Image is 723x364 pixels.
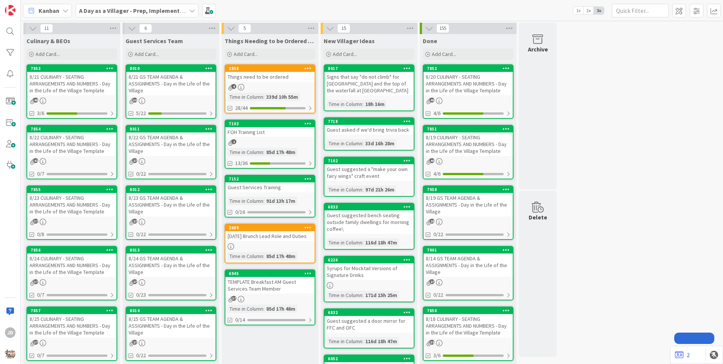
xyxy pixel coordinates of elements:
span: 4/6 [433,170,441,178]
div: 6832Guest suggested a door mirror for FFC and OFC [324,309,414,333]
div: 78548/22 CULINARY - SEATING ARRANGEMENTS AND NUMBERS - Day in the Life of the Village Template [27,126,116,156]
span: 28/44 [235,104,248,112]
a: 7103FOH Training ListTime in Column:85d 17h 48m13/36 [225,120,315,169]
span: Add Card... [234,51,258,58]
img: Visit kanbanzone.com [5,5,16,16]
div: 80118/22 GS TEAM AGENDA & ASSIGNMENTS - Day in the Life of the Village [126,126,216,156]
a: 80138/24 GS TEAM AGENDA & ASSIGNMENTS - Day in the Life of the Village0/23 [126,246,216,300]
span: 5 [238,24,251,33]
span: 40 [430,158,434,163]
span: 3/6 [433,352,441,359]
div: 8/22 GS TEAM AGENDA & ASSIGNMENTS - Day in the Life of the Village [126,132,216,156]
div: 7857 [27,307,116,314]
span: 0/7 [37,170,44,178]
span: : [362,100,363,108]
div: 6833 [328,204,414,210]
span: Done [423,37,437,45]
div: 7851 [427,126,513,132]
span: 37 [33,340,38,345]
div: 6226Syrups for Mocktail Versions of Signature Drinks [324,257,414,280]
div: 78538/21 CULINARY - SEATING ARRANGEMENTS AND NUMBERS - Day in the Life of the Village Template [27,65,116,95]
span: : [263,148,264,156]
div: 7853 [27,65,116,72]
div: 8/20 CULINARY - SEATING ARRANGEMENTS AND NUMBERS - Day in the Life of the Village Template [424,72,513,95]
div: 7102 [324,157,414,164]
div: 7850 [427,308,513,313]
div: 7152Guest Services Training [225,176,315,192]
div: 78558/23 CULINARY - SEATING ARRANGEMENTS AND NUMBERS - Day in the Life of the Village Template [27,186,116,216]
div: 8/14 GS TEAM AGENDA & ASSIGNMENTS - Day in the Life of the Village [424,254,513,277]
a: 78518/19 CULINARY - SEATING ARRANGEMENTS AND NUMBERS - Day in the Life of the Village Template4/6 [423,125,514,179]
span: 0/22 [433,291,443,299]
span: 5/22 [136,109,146,117]
a: 78528/20 CULINARY - SEATING ARRANGEMENTS AND NUMBERS - Day in the Life of the Village Template4/6 [423,64,514,119]
div: 85d 17h 48m [264,305,297,313]
span: 37 [33,219,38,224]
div: 7718 [328,119,414,124]
a: 2 [675,350,690,359]
span: 27 [132,279,137,284]
span: : [362,139,363,148]
a: 80128/23 GS TEAM AGENDA & ASSIGNMENTS - Day in the Life of the Village0/22 [126,185,216,240]
div: 7152 [225,176,315,182]
div: [DATE] Brunch Lead Role and Duties [225,231,315,241]
div: 6832 [324,309,414,316]
span: 1x [573,7,583,14]
div: Time in Column [228,93,263,101]
a: 8017Signs that say "do not climb" for [GEOGRAPHIC_DATA] and the top of the waterfall at [GEOGRAPH... [324,64,414,111]
div: 6945 [229,271,315,276]
div: 7856 [27,247,116,254]
div: Delete [529,213,547,222]
span: 6 [139,24,152,33]
div: 80128/23 GS TEAM AGENDA & ASSIGNMENTS - Day in the Life of the Village [126,186,216,216]
div: 7103 [229,121,315,126]
div: 7852 [424,65,513,72]
div: 7901 [427,247,513,253]
div: 8/19 CULINARY - SEATING ARRANGEMENTS AND NUMBERS - Day in the Life of the Village Template [424,132,513,156]
div: 79018/14 GS TEAM AGENDA & ASSIGNMENTS - Day in the Life of the Village [424,247,513,277]
div: 7855 [31,187,116,192]
span: 40 [33,98,38,103]
div: 8011 [126,126,216,132]
div: 6832 [328,310,414,315]
div: 8017Signs that say "do not climb" for [GEOGRAPHIC_DATA] and the top of the waterfall at [GEOGRAPH... [324,65,414,95]
div: 7855 [27,186,116,193]
input: Quick Filter... [612,4,669,17]
span: 27 [132,158,137,163]
div: 8010 [130,66,216,71]
span: 0/22 [433,230,443,238]
div: 8017 [328,66,414,71]
div: 7102 [328,158,414,163]
div: 8/18 CULINARY - SEATING ARRANGEMENTS AND NUMBERS - Day in the Life of the Village Template [424,314,513,338]
div: 6226 [324,257,414,263]
div: 7103FOH Training List [225,120,315,137]
div: 8017 [324,65,414,72]
div: 2689 [225,224,315,231]
div: 8012 [130,187,216,192]
div: 6226 [328,257,414,263]
div: 7901 [424,247,513,254]
span: 4/6 [433,109,441,117]
span: Guest Services Team [126,37,183,45]
a: 78538/21 CULINARY - SEATING ARRANGEMENTS AND NUMBERS - Day in the Life of the Village Template3/6 [26,64,117,119]
span: : [263,197,264,205]
div: Time in Column [327,337,362,345]
div: Time in Column [327,238,362,247]
span: Add Card... [135,51,159,58]
div: Time in Column [228,252,263,260]
div: 7853 [31,66,116,71]
div: 80148/25 GS TEAM AGENDA & ASSIGNMENTS - Day in the Life of the Village [126,307,216,338]
div: Guest suggested bench seating outside family dwellings for morning coffee\ [324,210,414,234]
div: 8/23 GS TEAM AGENDA & ASSIGNMENTS - Day in the Life of the Village [126,193,216,216]
div: 91d 13h 17m [264,197,297,205]
div: 8/21 GS TEAM AGENDA & ASSIGNMENTS - Day in the Life of the Village [126,72,216,95]
a: 7102Guest suggested a "make your own fairy wings" craft eventTime in Column:97d 21h 26m [324,157,414,197]
div: Guest suggested a door mirror for FFC and OFC [324,316,414,333]
a: 2858Things need to be orderedTime in Column:339d 10h 55m28/44 [225,64,315,114]
div: 8/19 GS TEAM AGENDA & ASSIGNMENTS - Day in the Life of the Village [424,193,513,216]
span: : [362,185,363,194]
div: 339d 10h 55m [264,93,300,101]
span: Things Needing to be Ordered - PUT IN CARD, Don't make new card [225,37,315,45]
span: Culinary & BEOs [26,37,70,45]
a: 6945TEMPLATE Breakfast AM Guest Services Team MemberTime in Column:85d 17h 48m0/14 [225,269,315,325]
